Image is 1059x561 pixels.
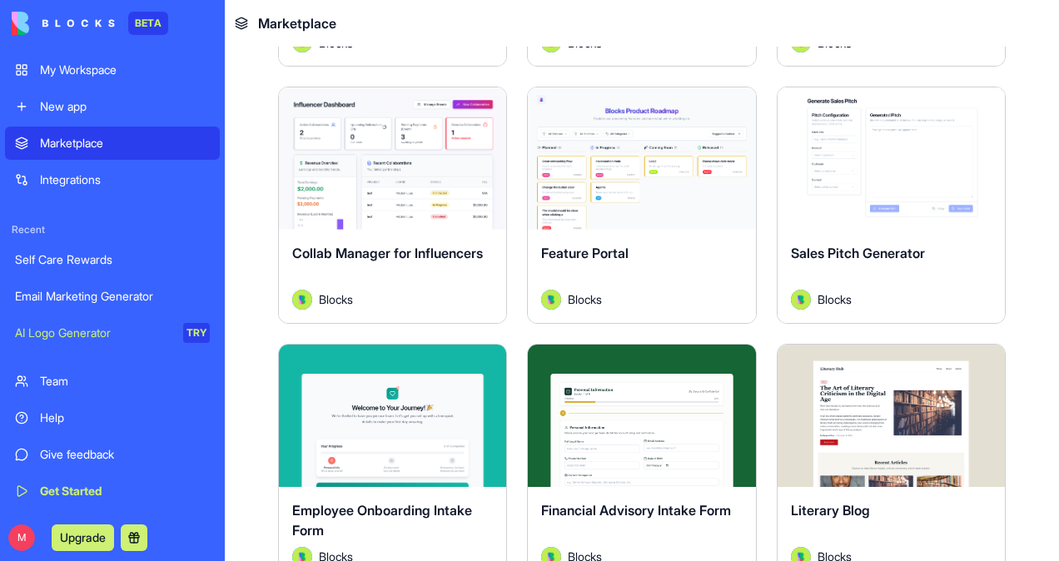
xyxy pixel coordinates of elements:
img: Avatar [292,290,312,310]
span: Marketplace [258,13,336,33]
div: Get Started [40,483,210,499]
div: Email Marketing Generator [15,288,210,305]
a: Team [5,365,220,398]
div: Self Care Rewards [15,251,210,268]
a: Give feedback [5,438,220,471]
span: Blocks [319,290,353,308]
img: logo [12,12,115,35]
div: My Workspace [40,62,210,78]
div: BETA [128,12,168,35]
a: Marketplace [5,127,220,160]
div: Help [40,410,210,426]
a: New app [5,90,220,123]
span: Literary Blog [791,502,870,519]
a: Feature PortalAvatarBlocks [527,87,756,324]
div: Give feedback [40,446,210,463]
a: BETA [12,12,168,35]
img: Avatar [541,290,561,310]
a: Integrations [5,163,220,196]
a: Collab Manager for InfluencersAvatarBlocks [278,87,507,324]
div: TRY [183,323,210,343]
a: Help [5,401,220,434]
a: AI Logo GeneratorTRY [5,316,220,350]
button: Upgrade [52,524,114,551]
a: My Workspace [5,53,220,87]
span: Feature Portal [541,245,629,261]
a: Email Marketing Generator [5,280,220,313]
span: Financial Advisory Intake Form [541,502,731,519]
a: Upgrade [52,529,114,545]
a: Self Care Rewards [5,243,220,276]
span: Blocks [818,290,852,308]
span: Blocks [568,290,602,308]
div: Marketplace [40,135,210,151]
span: Sales Pitch Generator [791,245,925,261]
span: Employee Onboarding Intake Form [292,502,472,539]
span: Recent [5,223,220,236]
img: Avatar [791,290,811,310]
a: Sales Pitch GeneratorAvatarBlocks [777,87,1006,324]
div: Integrations [40,171,210,188]
div: Team [40,373,210,390]
a: Get Started [5,474,220,508]
div: AI Logo Generator [15,325,172,341]
div: New app [40,98,210,115]
span: Collab Manager for Influencers [292,245,483,261]
span: M [8,524,35,551]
